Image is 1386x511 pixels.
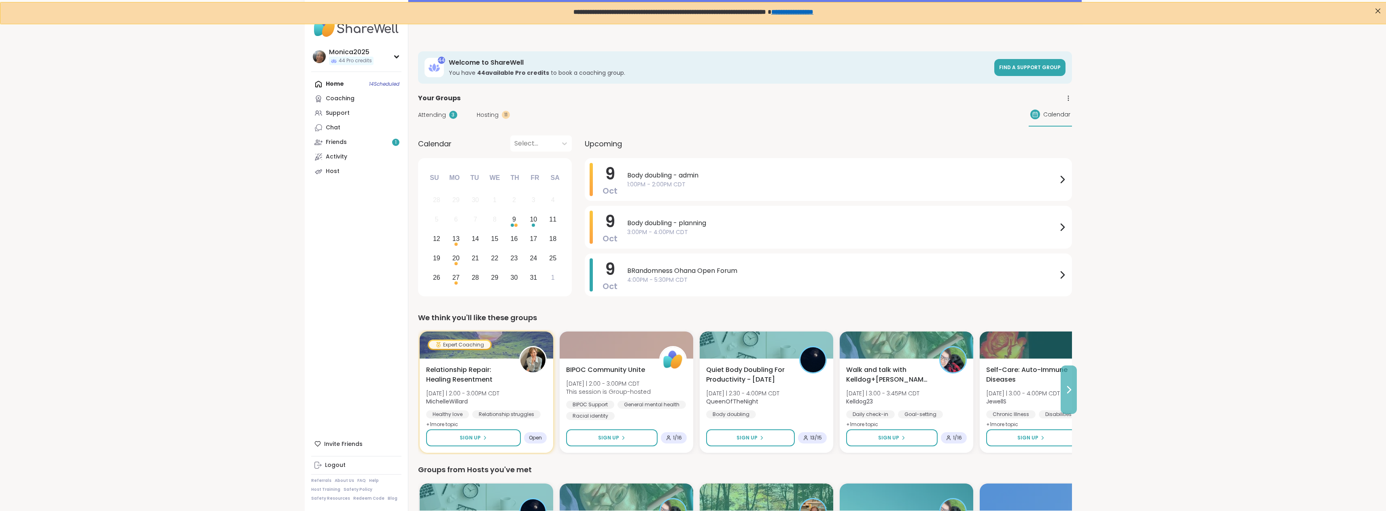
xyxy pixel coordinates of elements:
div: Daily check-in [846,410,895,418]
a: About Us [335,478,354,484]
div: Choose Thursday, October 16th, 2025 [505,230,523,248]
div: Not available Monday, September 29th, 2025 [447,192,465,209]
div: 11 [502,111,510,119]
div: Choose Monday, October 20th, 2025 [447,249,465,267]
span: Attending [418,111,446,119]
a: Find a support group [994,59,1066,76]
div: 16 [511,233,518,244]
b: QueenOfTheNight [706,397,758,405]
div: 11 [549,214,556,225]
div: 18 [549,233,556,244]
span: [DATE] | 3:00 - 3:45PM CDT [846,389,919,397]
div: 22 [491,253,499,264]
span: Body doubling - planning [627,218,1057,228]
div: Choose Sunday, October 19th, 2025 [428,249,446,267]
div: 30 [511,272,518,283]
div: Choose Friday, October 24th, 2025 [525,249,542,267]
div: 21 [472,253,479,264]
div: Choose Thursday, October 30th, 2025 [505,269,523,286]
div: 13 [452,233,460,244]
span: Upcoming [585,138,622,149]
div: 14 [472,233,479,244]
h3: Welcome to ShareWell [449,58,989,67]
div: Choose Friday, October 31st, 2025 [525,269,542,286]
span: BRandomness Ohana Open Forum [627,266,1057,276]
div: Friends [326,138,347,146]
a: Referrals [311,478,331,484]
div: Close Step [1372,3,1383,14]
div: 31 [530,272,537,283]
span: Sign Up [737,434,758,441]
div: 6 [454,214,458,225]
span: Calendar [418,138,452,149]
div: Not available Tuesday, September 30th, 2025 [467,192,484,209]
span: Sign Up [878,434,899,441]
div: 3 [449,111,457,119]
b: MichelleWillard [426,397,468,405]
span: 13 / 15 [810,435,822,441]
div: Tu [466,169,484,187]
div: 2 [512,194,516,205]
img: QueenOfTheNight [800,347,826,372]
div: Host [326,167,340,175]
div: Chat [326,124,340,132]
button: Sign Up [706,429,795,446]
div: Activity [326,153,347,161]
b: Kelldog23 [846,397,873,405]
div: 29 [491,272,499,283]
a: Activity [311,150,401,164]
div: Racial identity [566,412,615,420]
div: 25 [549,253,556,264]
h3: You have to book a coaching group. [449,69,989,77]
span: BIPOC Community Unite [566,365,645,375]
div: Mo [446,169,463,187]
div: 7 [473,214,477,225]
span: This session is Group-hosted [566,388,651,396]
div: Not available Friday, October 3rd, 2025 [525,192,542,209]
span: Body doubling - admin [627,171,1057,180]
span: Sign Up [460,434,481,441]
a: Host [311,164,401,179]
div: Not available Tuesday, October 7th, 2025 [467,211,484,228]
a: Blog [388,496,397,501]
img: MichelleWillard [520,347,545,372]
div: 28 [433,194,440,205]
span: 3:00PM - 4:00PM CDT [627,228,1057,236]
span: 1 [395,139,397,146]
div: Not available Sunday, October 5th, 2025 [428,211,446,228]
div: 29 [452,194,460,205]
div: Choose Saturday, November 1st, 2025 [544,269,562,286]
div: Choose Wednesday, October 29th, 2025 [486,269,503,286]
div: Choose Tuesday, October 21st, 2025 [467,249,484,267]
div: Choose Monday, October 13th, 2025 [447,230,465,248]
b: JewellS [986,397,1006,405]
b: 44 available Pro credit s [477,69,549,77]
div: Not available Saturday, October 4th, 2025 [544,192,562,209]
div: Body doubling [706,410,756,418]
span: [DATE] | 2:30 - 4:00PM CDT [706,389,779,397]
span: 1 / 16 [953,435,962,441]
span: Hosting [477,111,499,119]
span: [DATE] | 3:00 - 4:00PM CDT [986,389,1060,397]
div: 44 [438,57,445,64]
a: Redeem Code [353,496,384,501]
div: 23 [511,253,518,264]
img: ShareWell Nav Logo [311,13,401,41]
span: 1:00PM - 2:00PM CDT [627,180,1057,189]
div: Choose Wednesday, October 22nd, 2025 [486,249,503,267]
div: We [486,169,503,187]
span: Calendar [1043,110,1070,119]
div: 28 [472,272,479,283]
span: Walk and talk with Kelldog+[PERSON_NAME]🐶 [846,365,930,384]
span: Oct [603,281,618,292]
a: Help [369,478,379,484]
div: month 2025-10 [427,190,562,287]
div: Choose Saturday, October 25th, 2025 [544,249,562,267]
span: Sign Up [1017,434,1038,441]
div: General mental health [618,401,686,409]
div: 26 [433,272,440,283]
div: Relationship struggles [472,410,541,418]
div: Not available Thursday, October 2nd, 2025 [505,192,523,209]
span: Quiet Body Doubling For Productivity - [DATE] [706,365,790,384]
div: Choose Friday, October 10th, 2025 [525,211,542,228]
